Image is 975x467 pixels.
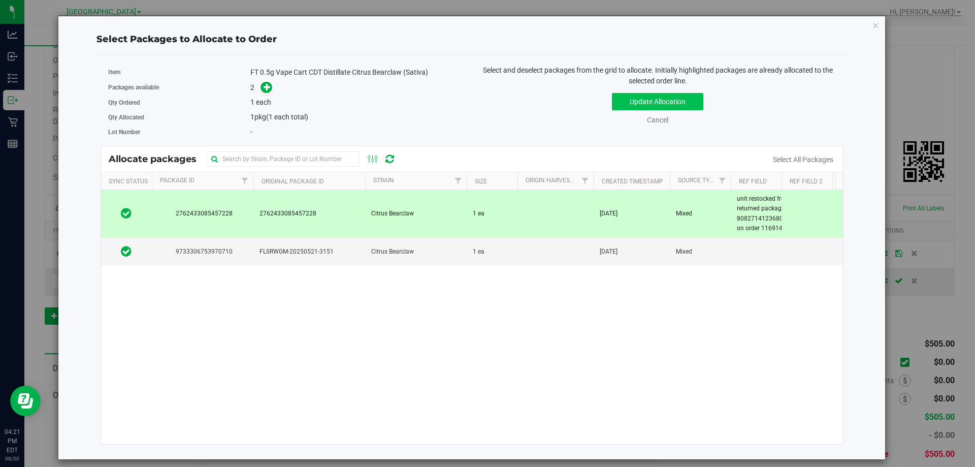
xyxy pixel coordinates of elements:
[259,209,359,219] span: 2762433085457228
[10,386,41,416] iframe: Resource center
[612,93,703,110] button: Update Allocation
[449,172,466,190] a: Filter
[256,98,271,106] span: each
[739,178,767,185] a: Ref Field
[526,177,577,184] a: Origin Harvests
[602,178,663,185] a: Created Timestamp
[371,247,414,257] span: Citrus Bearclaw
[250,67,464,78] div: FT 0.5g Vape Cart CDT Distillate Citrus Bearclaw (Sativa)
[250,113,308,121] span: pkg
[158,247,247,257] span: 9733306753970710
[108,83,251,92] label: Packages available
[259,247,359,257] span: FLSRWGM-20250521-3151
[647,116,668,124] a: Cancel
[207,151,359,167] input: Search by Strain, Package ID or Lot Number
[790,178,823,185] a: Ref Field 2
[121,244,132,259] span: In Sync
[676,209,692,219] span: Mixed
[678,177,717,184] a: Source Type
[250,113,254,121] span: 1
[236,172,253,190] a: Filter
[262,178,324,185] a: Original Package ID
[576,172,593,190] a: Filter
[160,177,194,184] a: Package Id
[737,194,794,233] span: unit restocked from returned package 8082714123680146 on order 11691449
[158,209,247,219] span: 2762433085457228
[475,178,487,185] a: Size
[373,177,394,184] a: Strain
[108,98,251,107] label: Qty Ordered
[371,209,414,219] span: Citrus Bearclaw
[108,113,251,122] label: Qty Allocated
[600,247,617,257] span: [DATE]
[108,68,251,77] label: Item
[109,153,207,165] span: Allocate packages
[121,206,132,221] span: In Sync
[676,247,692,257] span: Mixed
[773,155,833,164] a: Select All Packages
[473,247,484,257] span: 1 ea
[109,178,148,185] a: Sync Status
[96,33,847,46] div: Select Packages to Allocate to Order
[250,98,254,106] span: 1
[600,209,617,219] span: [DATE]
[713,172,730,190] a: Filter
[108,128,251,137] label: Lot Number
[266,113,308,121] span: (1 each total)
[483,66,833,85] span: Select and deselect packages from the grid to allocate. Initially highlighted packages are alread...
[473,209,484,219] span: 1 ea
[250,83,254,91] span: 2
[250,128,252,136] span: -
